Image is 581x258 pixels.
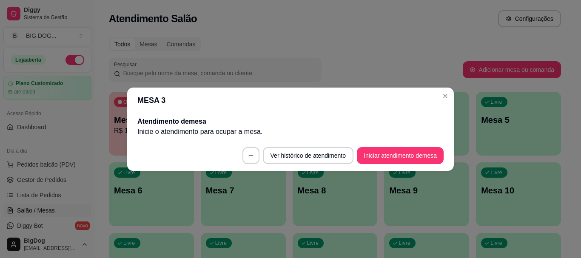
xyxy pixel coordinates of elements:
[127,88,454,113] header: MESA 3
[263,147,353,164] button: Ver histórico de atendimento
[137,127,444,137] p: Inicie o atendimento para ocupar a mesa .
[137,116,444,127] h2: Atendimento de mesa
[357,147,444,164] button: Iniciar atendimento demesa
[439,89,452,103] button: Close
